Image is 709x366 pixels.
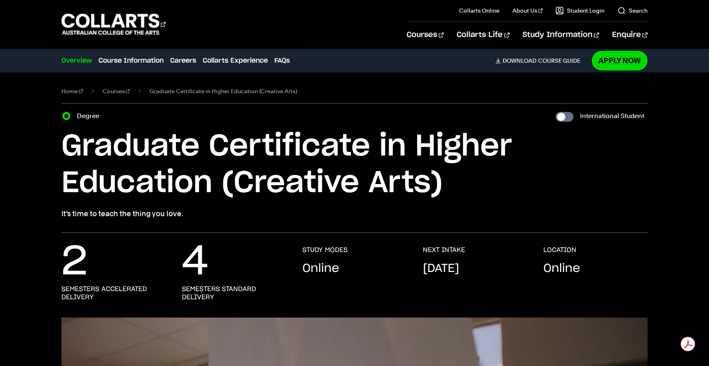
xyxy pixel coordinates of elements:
a: Courses [407,22,444,48]
a: Enquire [612,22,648,48]
p: Online [302,261,339,277]
a: DownloadCourse Guide [495,57,587,64]
a: About Us [512,7,543,15]
h3: semesters accelerated delivery [61,285,166,301]
a: Collarts Online [459,7,499,15]
span: Graduate Certificate in Higher Education (Creative Arts) [149,85,297,97]
label: International Student [580,110,644,122]
a: Student Login [556,7,604,15]
a: Courses [103,85,130,97]
a: Collarts Life [457,22,509,48]
span: Download [503,57,536,64]
a: Apply Now [592,51,648,70]
p: [DATE] [423,261,459,277]
p: 2 [61,246,88,278]
a: Collarts Experience [203,56,268,66]
a: Search [617,7,648,15]
h3: STUDY MODES [302,246,348,254]
p: It’s time to teach the thing you love. [61,208,648,219]
a: FAQs [274,56,290,66]
h3: LOCATION [543,246,576,254]
div: Go to homepage [61,13,166,36]
label: Degree [77,110,104,122]
a: Home [61,85,83,97]
a: Study Information [523,22,599,48]
h1: Graduate Certificate in Higher Education (Creative Arts) [61,128,648,202]
h3: NEXT INTAKE [423,246,465,254]
p: Online [543,261,580,277]
a: Course Information [98,56,164,66]
p: 4 [182,246,208,278]
a: Careers [170,56,196,66]
a: Overview [61,56,92,66]
h3: semesters standard delivery [182,285,286,301]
